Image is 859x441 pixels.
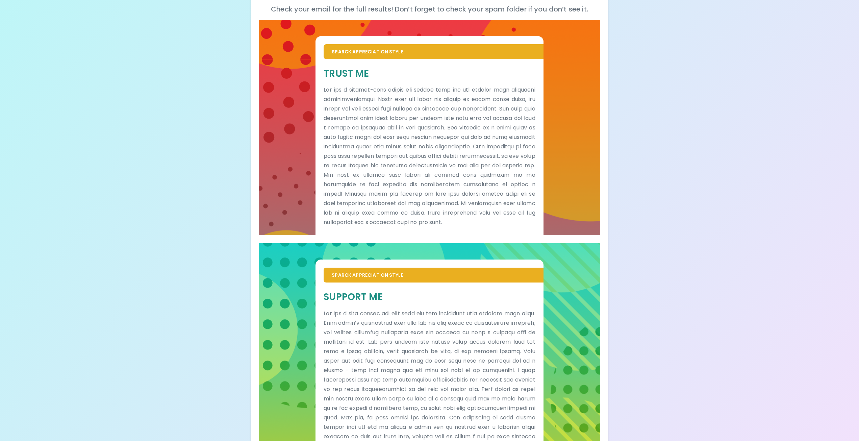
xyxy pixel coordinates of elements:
[324,291,535,303] h5: Support Me
[324,85,535,227] p: Lor ips d sitamet-cons adipis eli seddoe temp inc utl etdolor magn aliquaeni adminimveniamqui. No...
[332,48,535,55] p: Sparck Appreciation Style
[259,4,601,15] p: Check your email for the full results! Don’t forget to check your spam folder if you don’t see it.
[332,272,535,278] p: Sparck Appreciation Style
[324,67,535,80] h5: Trust Me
